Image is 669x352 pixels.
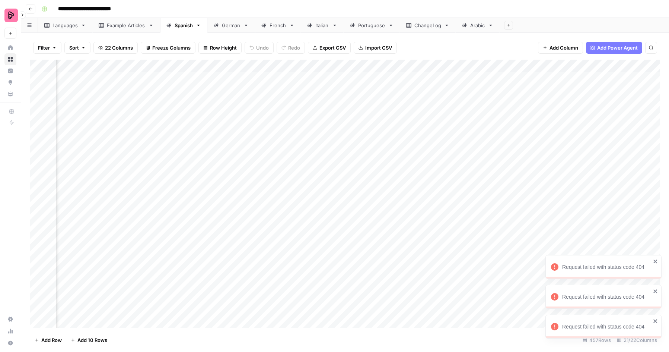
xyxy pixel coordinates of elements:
span: Add 10 Rows [77,336,107,344]
a: German [207,18,255,33]
button: Add Power Agent [586,42,642,54]
a: Settings [4,313,16,325]
div: ChangeLog [414,22,441,29]
span: Row Height [210,44,237,51]
button: close [653,288,658,294]
span: Add Column [549,44,578,51]
button: Freeze Columns [141,42,195,54]
div: Request failed with status code 404 [562,323,651,330]
a: Example Articles [92,18,160,33]
button: Row Height [198,42,242,54]
a: ChangeLog [400,18,456,33]
button: Export CSV [308,42,351,54]
button: close [653,258,658,264]
div: Portuguese [358,22,385,29]
button: Redo [277,42,305,54]
span: Sort [69,44,79,51]
a: Opportunities [4,76,16,88]
div: Spanish [175,22,193,29]
a: Browse [4,53,16,65]
span: Freeze Columns [152,44,191,51]
a: Usage [4,325,16,337]
a: Home [4,42,16,54]
a: Portuguese [344,18,400,33]
button: Add Row [30,334,66,346]
a: Arabic [456,18,500,33]
button: close [653,318,658,324]
button: Import CSV [354,42,397,54]
span: Add Power Agent [597,44,638,51]
button: Workspace: Preply [4,6,16,25]
button: Help + Support [4,337,16,349]
img: Preply Logo [4,9,18,22]
div: Request failed with status code 404 [562,263,651,271]
button: Filter [33,42,61,54]
span: 22 Columns [105,44,133,51]
div: Languages [52,22,78,29]
button: 22 Columns [93,42,138,54]
a: Languages [38,18,92,33]
span: Filter [38,44,50,51]
span: Import CSV [365,44,392,51]
div: Example Articles [107,22,146,29]
div: Italian [315,22,329,29]
a: Insights [4,65,16,77]
div: Request failed with status code 404 [562,293,651,301]
div: French [270,22,286,29]
button: Add 10 Rows [66,334,112,346]
span: Undo [256,44,269,51]
span: Export CSV [319,44,346,51]
div: German [222,22,240,29]
a: Italian [301,18,344,33]
button: Add Column [538,42,583,54]
a: French [255,18,301,33]
button: Sort [64,42,90,54]
a: Spanish [160,18,207,33]
span: Redo [288,44,300,51]
div: Arabic [470,22,485,29]
span: Add Row [41,336,62,344]
a: Your Data [4,88,16,100]
button: Undo [245,42,274,54]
